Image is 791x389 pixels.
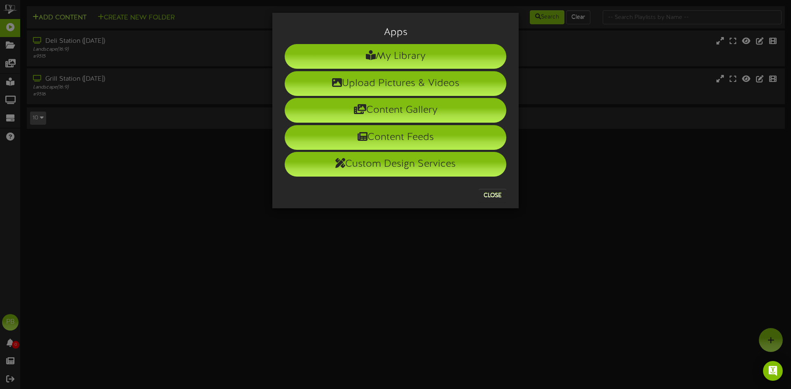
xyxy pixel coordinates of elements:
div: Open Intercom Messenger [763,361,783,381]
li: Content Gallery [285,98,506,123]
li: Custom Design Services [285,152,506,177]
button: Close [479,189,506,202]
h3: Apps [285,27,506,38]
li: Content Feeds [285,125,506,150]
li: Upload Pictures & Videos [285,71,506,96]
li: My Library [285,44,506,69]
